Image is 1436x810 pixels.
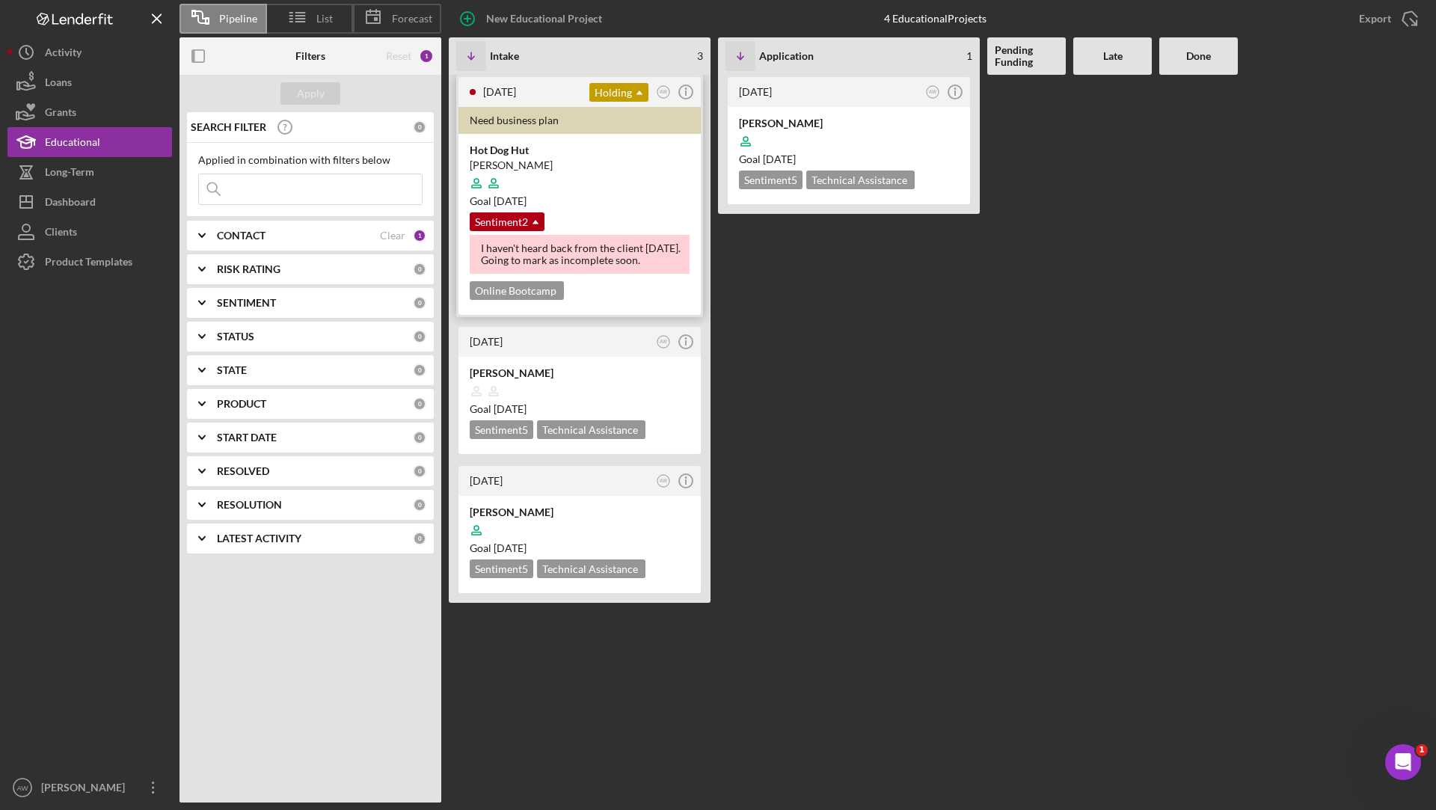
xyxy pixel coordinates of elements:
time: 2024-12-12 20:54 [739,85,772,98]
b: CONTACT [217,230,266,242]
time: 05/07/2023 [763,153,796,165]
div: [PERSON_NAME] [37,773,135,806]
div: Sentiment 5 [470,559,533,578]
div: 0 [413,431,426,444]
div: 1 [419,49,434,64]
button: Long-Term [7,157,172,187]
div: Clients [45,217,77,251]
div: 0 [413,464,426,478]
time: 07/07/2023 [494,194,527,207]
button: Dashboard [7,187,172,217]
div: Holding [589,83,648,102]
button: AW [654,471,674,491]
div: 0 [413,263,426,276]
b: STATUS [217,331,254,343]
div: Reset [386,50,411,62]
button: Product Templates [7,247,172,277]
div: [PERSON_NAME] [739,116,959,131]
button: Educational [7,127,172,157]
span: 1 [1416,744,1428,756]
b: RESOLVED [217,465,269,477]
text: AW [660,340,668,345]
div: Technical Assistance [537,559,645,578]
b: Done [1186,50,1211,62]
b: SENTIMENT [217,297,276,309]
div: Educational [45,127,100,161]
span: Goal [739,153,796,165]
div: I haven't heard back from the client [DATE]. Going to mark as incomplete soon. [470,235,690,274]
div: 0 [413,397,426,411]
div: Sentiment 5 [470,420,533,439]
span: Goal [470,402,527,415]
div: 0 [413,498,426,512]
span: List [316,13,333,25]
div: Sentiment 2 [470,212,544,231]
div: [PERSON_NAME] [470,158,690,173]
div: Clear [380,230,405,242]
button: Clients [7,217,172,247]
text: AW [16,784,28,792]
button: Apply [280,82,340,105]
div: 1 [413,229,426,242]
div: Activity [45,37,82,71]
div: [PERSON_NAME] [470,505,690,520]
time: 2025-03-20 15:34 [483,85,516,98]
span: Goal [470,541,527,554]
button: AW[PERSON_NAME] [7,773,172,803]
a: [DATE]AW[PERSON_NAME]Goal [DATE]Sentiment5Technical Assistance [456,464,703,595]
div: Apply [297,82,325,105]
b: Pending Funding [995,44,1058,68]
button: Activity [7,37,172,67]
span: Pipeline [219,13,257,25]
b: STATE [217,364,247,376]
button: AW [654,82,674,102]
div: Grants [45,97,76,131]
b: PRODUCT [217,398,266,410]
div: 0 [413,330,426,343]
div: Need business plan [458,107,701,134]
div: 0 [413,120,426,134]
text: AW [660,89,668,94]
button: AW [923,82,943,102]
div: 0 [413,363,426,377]
button: Grants [7,97,172,127]
b: Intake [490,50,519,62]
b: SEARCH FILTER [191,121,266,133]
div: 0 [413,296,426,310]
b: Late [1103,50,1123,62]
div: Product Templates [45,247,132,280]
div: New Educational Project [486,4,602,34]
b: Filters [295,50,325,62]
a: [DATE]AW[PERSON_NAME]Goal [DATE]Sentiment5Technical Assistance [725,75,972,206]
div: 0 [413,532,426,545]
a: [DATE]HoldingAWNeed business planHot Dog Hut[PERSON_NAME]Goal [DATE]Sentiment2I haven't heard bac... [456,75,703,317]
iframe: Intercom live chat [1385,744,1421,780]
time: 2023-04-13 22:24 [470,474,503,487]
div: Technical Assistance [806,171,915,189]
div: Dashboard [45,187,96,221]
b: Application [759,50,814,62]
b: START DATE [217,432,277,444]
text: AW [929,89,937,94]
div: Export [1359,4,1391,34]
div: Online Bootcamp [470,281,564,300]
div: [PERSON_NAME] [470,366,690,381]
div: Hot Dog Hut [470,143,690,158]
time: 06/24/2024 [494,402,527,415]
span: 1 [966,50,972,62]
span: Goal [470,194,527,207]
div: 4 Educational Projects [884,13,987,25]
span: 3 [697,50,703,62]
time: 2024-10-02 20:12 [470,335,503,348]
b: LATEST ACTIVITY [217,533,301,544]
div: Sentiment 5 [739,171,803,189]
button: Loans [7,67,172,97]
